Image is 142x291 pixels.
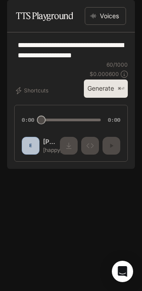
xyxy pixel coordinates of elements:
p: $ 0.000600 [90,70,119,78]
button: Voices [85,7,126,25]
div: Open Intercom Messenger [112,261,133,282]
button: Shortcuts [14,84,52,98]
h1: TTS Playground [16,7,73,25]
p: ⌘⏎ [118,86,124,92]
button: open drawer [7,4,23,20]
p: 60 / 1000 [106,61,128,68]
button: Generate⌘⏎ [84,80,128,98]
